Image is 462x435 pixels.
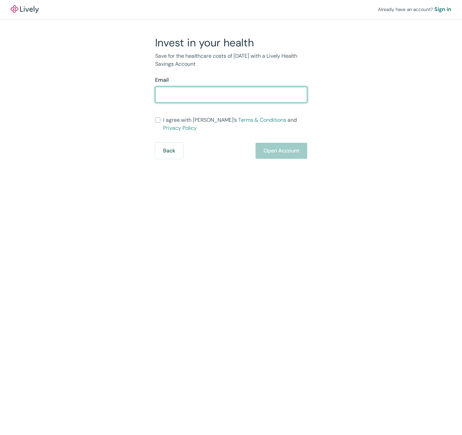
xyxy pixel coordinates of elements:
[155,52,307,68] p: Save for the healthcare costs of [DATE] with a Lively Health Savings Account
[378,5,451,13] div: Already have an account?
[11,5,39,13] a: LivelyLively
[163,124,197,131] a: Privacy Policy
[155,76,169,84] label: Email
[163,116,307,132] span: I agree with [PERSON_NAME]’s and
[434,5,451,13] a: Sign in
[155,36,307,49] h2: Invest in your health
[238,116,286,123] a: Terms & Conditions
[11,5,39,13] img: Lively
[155,143,183,159] button: Back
